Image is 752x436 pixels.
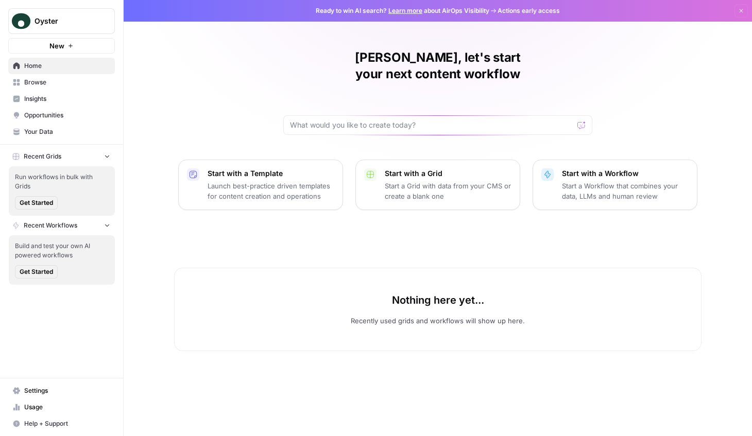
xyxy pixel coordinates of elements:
[388,7,422,14] a: Learn more
[20,198,53,207] span: Get Started
[385,181,511,201] p: Start a Grid with data from your CMS or create a blank one
[208,181,334,201] p: Launch best-practice driven templates for content creation and operations
[8,415,115,432] button: Help + Support
[283,49,592,82] h1: [PERSON_NAME], let's start your next content workflow
[355,160,520,210] button: Start with a GridStart a Grid with data from your CMS or create a blank one
[178,160,343,210] button: Start with a TemplateLaunch best-practice driven templates for content creation and operations
[562,168,689,179] p: Start with a Workflow
[8,218,115,233] button: Recent Workflows
[8,38,115,54] button: New
[24,94,110,103] span: Insights
[24,111,110,120] span: Opportunities
[24,419,110,428] span: Help + Support
[8,91,115,107] a: Insights
[24,152,61,161] span: Recent Grids
[24,61,110,71] span: Home
[208,168,334,179] p: Start with a Template
[15,265,58,278] button: Get Started
[24,403,110,412] span: Usage
[8,107,115,124] a: Opportunities
[8,149,115,164] button: Recent Grids
[24,127,110,136] span: Your Data
[24,78,110,87] span: Browse
[8,58,115,74] a: Home
[8,124,115,140] a: Your Data
[385,168,511,179] p: Start with a Grid
[351,316,525,326] p: Recently used grids and workflows will show up here.
[8,8,115,34] button: Workspace: Oyster
[316,6,489,15] span: Ready to win AI search? about AirOps Visibility
[533,160,697,210] button: Start with a WorkflowStart a Workflow that combines your data, LLMs and human review
[49,41,64,51] span: New
[24,386,110,395] span: Settings
[35,16,97,26] span: Oyster
[392,293,484,307] p: Nothing here yet...
[12,12,30,30] img: Oyster Logo
[15,196,58,210] button: Get Started
[24,221,77,230] span: Recent Workflows
[562,181,689,201] p: Start a Workflow that combines your data, LLMs and human review
[20,267,53,276] span: Get Started
[15,172,109,191] span: Run workflows in bulk with Grids
[8,399,115,415] a: Usage
[290,120,573,130] input: What would you like to create today?
[498,6,560,15] span: Actions early access
[8,382,115,399] a: Settings
[8,74,115,91] a: Browse
[15,241,109,260] span: Build and test your own AI powered workflows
